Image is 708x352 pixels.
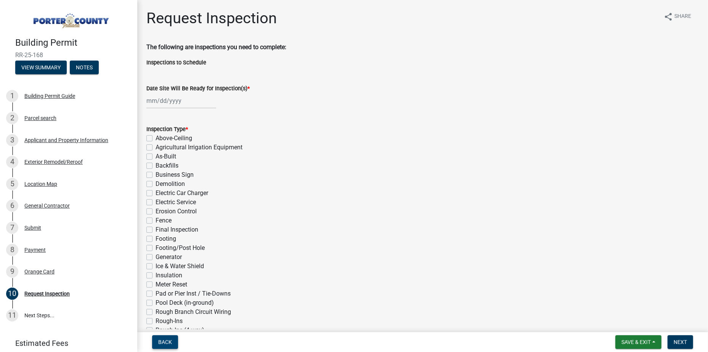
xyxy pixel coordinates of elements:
[156,307,231,317] label: Rough Branch Circuit Wiring
[621,339,651,345] span: Save & Exit
[156,152,176,161] label: As-Built
[6,200,18,212] div: 6
[156,198,196,207] label: Electric Service
[156,134,192,143] label: Above-Ceiling
[156,179,185,189] label: Demolition
[15,37,131,48] h4: Building Permit
[156,280,187,289] label: Meter Reset
[146,93,216,109] input: mm/dd/yyyy
[156,189,208,198] label: Electric Car Charger
[156,143,242,152] label: Agricultural Irrigation Equipment
[156,289,231,298] label: Pad or Pier Inst / Tie-Downs
[6,222,18,234] div: 7
[15,51,122,59] span: RR-25-168
[70,61,99,74] button: Notes
[156,262,204,271] label: Ice & Water Shield
[674,12,691,21] span: Share
[15,65,67,71] wm-modal-confirm: Summary
[146,86,250,91] label: Date Site Will Be Ready for Inspection(s)
[156,298,214,307] label: Pool Deck (in-ground)
[156,234,176,243] label: Footing
[6,112,18,124] div: 2
[6,156,18,168] div: 4
[24,181,57,187] div: Location Map
[24,115,56,121] div: Parcel search
[156,271,182,280] label: Insulation
[146,127,188,132] label: Inspection Type
[6,336,125,351] a: Estimated Fees
[658,9,697,24] button: shareShare
[6,178,18,190] div: 5
[15,61,67,74] button: View Summary
[156,326,204,335] label: Rough-Ins (4 way)
[674,339,687,345] span: Next
[6,244,18,256] div: 8
[156,317,183,326] label: Rough-Ins
[24,203,70,208] div: General Contractor
[6,134,18,146] div: 3
[24,269,55,274] div: Orange Card
[70,65,99,71] wm-modal-confirm: Notes
[24,159,83,165] div: Exterior Remodel/Reroof
[615,335,661,349] button: Save & Exit
[668,335,693,349] button: Next
[156,207,197,216] label: Erosion Control
[24,291,70,296] div: Request Inspection
[15,8,125,29] img: Porter County, Indiana
[24,93,75,99] div: Building Permit Guide
[156,170,194,179] label: Business Sign
[156,161,178,170] label: Backfills
[146,9,277,27] h1: Request Inspection
[6,309,18,322] div: 11
[146,60,206,66] label: Inspections to Schedule
[664,12,673,21] i: share
[6,90,18,102] div: 1
[24,247,46,253] div: Payment
[158,339,172,345] span: Back
[24,138,108,143] div: Applicant and Property Information
[156,216,172,225] label: Fence
[6,288,18,300] div: 10
[156,253,182,262] label: Generator
[156,225,198,234] label: Final Inspection
[146,43,286,51] strong: The following are inspections you need to complete:
[6,266,18,278] div: 9
[156,243,205,253] label: Footing/Post Hole
[152,335,178,349] button: Back
[24,225,41,230] div: Submit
